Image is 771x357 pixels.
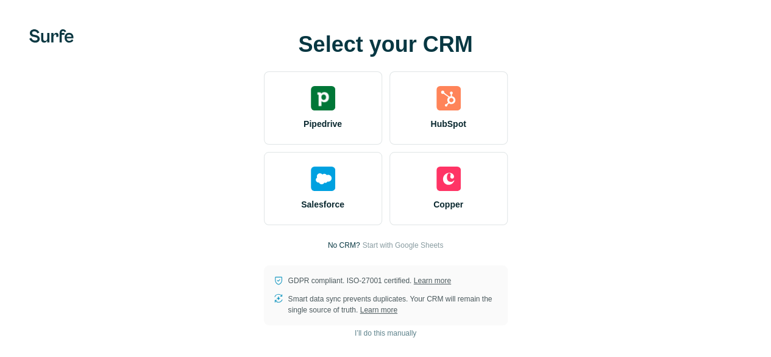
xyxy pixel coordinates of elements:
[288,294,498,316] p: Smart data sync prevents duplicates. Your CRM will remain the single source of truth.
[436,86,461,110] img: hubspot's logo
[362,240,443,251] button: Start with Google Sheets
[301,198,344,211] span: Salesforce
[311,86,335,110] img: pipedrive's logo
[355,328,416,339] span: I’ll do this manually
[436,167,461,191] img: copper's logo
[360,306,397,314] a: Learn more
[430,118,466,130] span: HubSpot
[328,240,360,251] p: No CRM?
[304,118,342,130] span: Pipedrive
[288,275,451,286] p: GDPR compliant. ISO-27001 certified.
[433,198,463,211] span: Copper
[264,32,508,57] h1: Select your CRM
[346,324,425,342] button: I’ll do this manually
[29,29,74,43] img: Surfe's logo
[414,276,451,285] a: Learn more
[311,167,335,191] img: salesforce's logo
